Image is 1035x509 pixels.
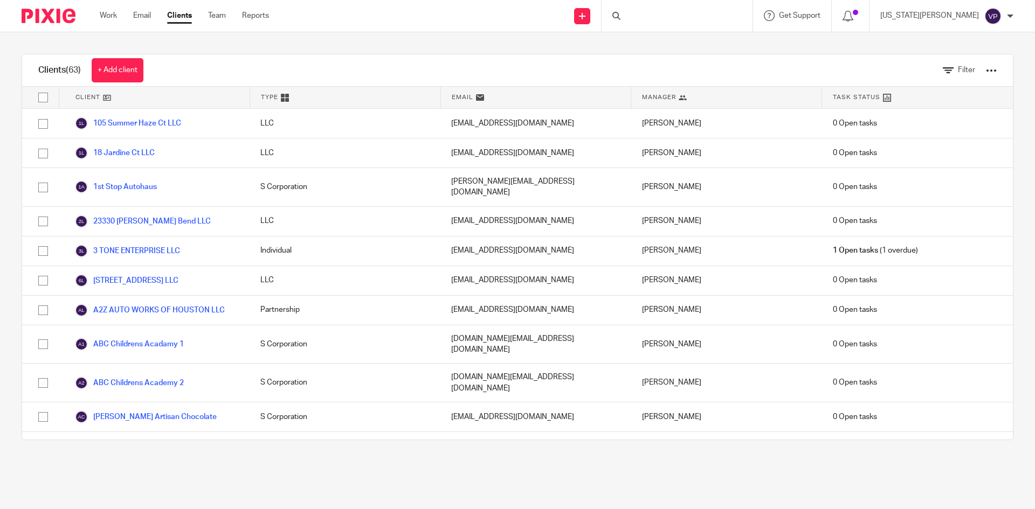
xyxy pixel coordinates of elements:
[75,376,88,389] img: svg%3E
[833,245,878,256] span: 1 Open tasks
[75,93,100,102] span: Client
[440,364,631,402] div: [DOMAIN_NAME][EMAIL_ADDRESS][DOMAIN_NAME]
[833,245,918,256] span: (1 overdue)
[440,296,631,325] div: [EMAIL_ADDRESS][DOMAIN_NAME]
[133,10,151,21] a: Email
[167,10,192,21] a: Clients
[631,364,822,402] div: [PERSON_NAME]
[440,266,631,295] div: [EMAIL_ADDRESS][DOMAIN_NAME]
[75,376,184,389] a: ABC Childrens Academy 2
[250,138,440,168] div: LLC
[250,168,440,206] div: S Corporation
[452,93,473,102] span: Email
[250,207,440,236] div: LLC
[75,245,88,257] img: svg%3E
[833,118,877,129] span: 0 Open tasks
[440,207,631,236] div: [EMAIL_ADDRESS][DOMAIN_NAME]
[631,266,822,295] div: [PERSON_NAME]
[958,66,975,74] span: Filter
[833,275,877,285] span: 0 Open tasks
[250,266,440,295] div: LLC
[880,10,979,21] p: [US_STATE][PERSON_NAME]
[75,117,88,130] img: svg%3E
[75,180,88,193] img: svg%3E
[631,325,822,364] div: [PERSON_NAME]
[631,236,822,266] div: [PERSON_NAME]
[833,412,877,422] span: 0 Open tasks
[75,410,88,423] img: svg%3E
[75,338,184,351] a: ABC Childrens Acadamy 1
[440,109,631,138] div: [EMAIL_ADDRESS][DOMAIN_NAME]
[833,304,877,315] span: 0 Open tasks
[75,245,180,257] a: 3 TONE ENTERPRISE LLC
[75,410,217,423] a: [PERSON_NAME] Artisan Chocolate
[833,93,880,102] span: Task Status
[75,274,88,287] img: svg%3E
[75,147,155,159] a: 18 Jardine Ct LLC
[833,148,877,158] span: 0 Open tasks
[250,432,440,461] div: Individual
[833,182,877,192] span: 0 Open tasks
[250,236,440,266] div: Individual
[75,215,211,228] a: 23330 [PERSON_NAME] Bend LLC
[631,296,822,325] div: [PERSON_NAME]
[440,138,631,168] div: [EMAIL_ADDRESS][DOMAIN_NAME]
[242,10,269,21] a: Reports
[208,10,226,21] a: Team
[833,377,877,388] span: 0 Open tasks
[984,8,1002,25] img: svg%3E
[631,168,822,206] div: [PERSON_NAME]
[33,87,53,108] input: Select all
[631,402,822,431] div: [PERSON_NAME]
[631,109,822,138] div: [PERSON_NAME]
[261,93,278,102] span: Type
[22,9,75,23] img: Pixie
[779,12,820,19] span: Get Support
[250,325,440,364] div: S Corporation
[38,65,81,76] h1: Clients
[92,58,143,82] a: + Add client
[631,138,822,168] div: [PERSON_NAME]
[75,117,181,130] a: 105 Summer Haze Ct LLC
[642,93,676,102] span: Manager
[833,339,877,350] span: 0 Open tasks
[66,66,81,74] span: (63)
[250,364,440,402] div: S Corporation
[833,215,877,226] span: 0 Open tasks
[75,147,88,159] img: svg%3E
[440,402,631,431] div: [EMAIL_ADDRESS][DOMAIN_NAME]
[250,296,440,325] div: Partnership
[75,338,88,351] img: svg%3E
[440,168,631,206] div: [PERSON_NAME][EMAIL_ADDRESS][DOMAIN_NAME]
[75,304,225,317] a: A2Z AUTO WORKS OF HOUSTON LLC
[250,109,440,138] div: LLC
[440,325,631,364] div: [DOMAIN_NAME][EMAIL_ADDRESS][DOMAIN_NAME]
[440,236,631,266] div: [EMAIL_ADDRESS][DOMAIN_NAME]
[250,402,440,431] div: S Corporation
[75,180,157,193] a: 1st Stop Autohaus
[100,10,117,21] a: Work
[75,215,88,228] img: svg%3E
[75,304,88,317] img: svg%3E
[631,207,822,236] div: [PERSON_NAME]
[440,432,631,461] div: [EMAIL_ADDRESS][DOMAIN_NAME]
[75,274,178,287] a: [STREET_ADDRESS] LLC
[631,432,822,461] div: [PERSON_NAME] [PERSON_NAME]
